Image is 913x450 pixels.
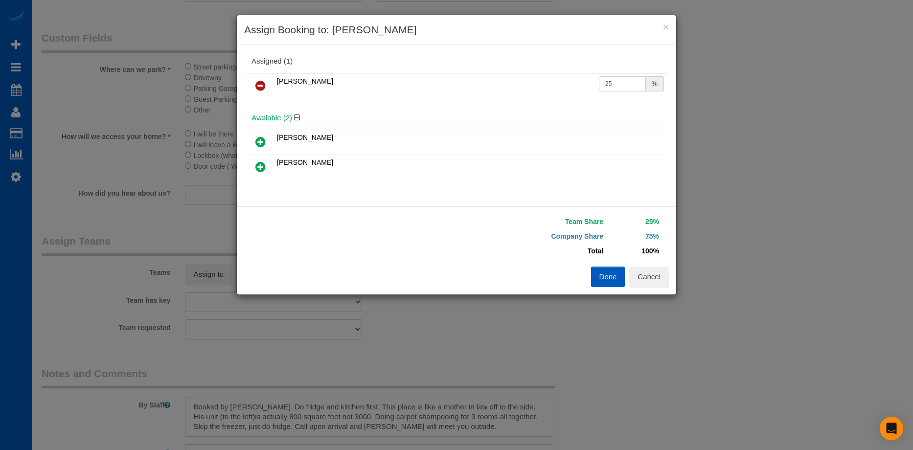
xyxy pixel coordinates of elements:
td: Company Share [464,229,606,244]
td: Total [464,244,606,258]
h3: Assign Booking to: [PERSON_NAME] [244,22,669,37]
td: 75% [606,229,662,244]
td: 100% [606,244,662,258]
span: [PERSON_NAME] [277,134,333,141]
span: [PERSON_NAME] [277,158,333,166]
button: × [663,22,669,32]
td: 25% [606,214,662,229]
div: Open Intercom Messenger [880,417,903,440]
div: Assigned (1) [251,57,662,66]
button: Done [591,267,625,287]
h4: Available (2) [251,114,662,122]
td: Team Share [464,214,606,229]
span: [PERSON_NAME] [277,77,333,85]
div: % [646,76,664,91]
button: Cancel [629,267,669,287]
